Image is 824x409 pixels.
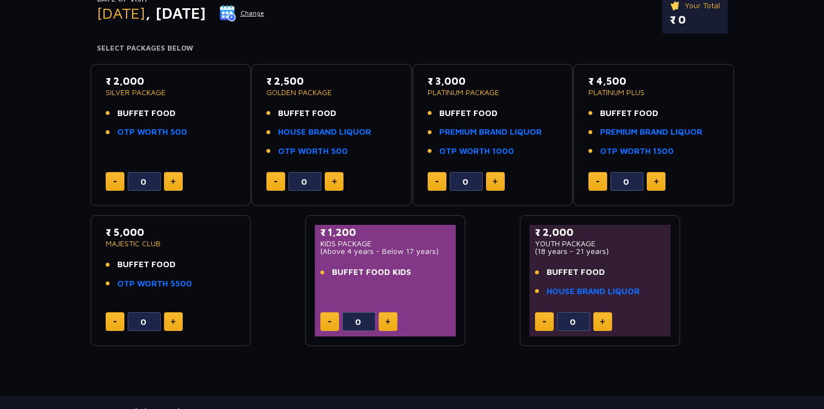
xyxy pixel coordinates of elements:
[428,74,558,89] p: ₹ 3,000
[547,266,605,279] span: BUFFET FOOD
[493,179,498,184] img: plus
[320,240,451,247] p: KIDS PACKAGE
[543,321,546,323] img: minus
[97,4,145,22] span: [DATE]
[654,179,659,184] img: plus
[278,107,336,120] span: BUFFET FOOD
[274,181,277,183] img: minus
[266,74,397,89] p: ₹ 2,500
[332,266,411,279] span: BUFFET FOOD KIDS
[588,74,719,89] p: ₹ 4,500
[106,240,236,247] p: MAJESTIC CLUB
[435,181,439,183] img: minus
[106,74,236,89] p: ₹ 2,000
[145,4,206,22] span: , [DATE]
[113,181,117,183] img: minus
[588,89,719,96] p: PLATINUM PLUS
[219,4,265,22] button: Change
[535,240,665,247] p: YOUTH PACKAGE
[600,319,605,324] img: plus
[439,145,514,158] a: OTP WORTH 1000
[97,44,728,53] h4: Select Packages Below
[600,126,702,139] a: PREMIUM BRAND LIQUOR
[600,107,658,120] span: BUFFET FOOD
[385,319,390,324] img: plus
[439,126,542,139] a: PREMIUM BRAND LIQUOR
[117,278,192,290] a: OTP WORTH 5500
[278,145,348,158] a: OTP WORTH 500
[278,126,371,139] a: HOUSE BRAND LIQUOR
[117,258,176,271] span: BUFFET FOOD
[266,89,397,96] p: GOLDEN PACKAGE
[439,107,498,120] span: BUFFET FOOD
[106,225,236,240] p: ₹ 5,000
[320,225,451,240] p: ₹ 1,200
[428,89,558,96] p: PLATINUM PACKAGE
[670,12,720,28] p: ₹ 0
[596,181,599,183] img: minus
[117,107,176,120] span: BUFFET FOOD
[117,126,187,139] a: OTP WORTH 500
[171,179,176,184] img: plus
[320,247,451,255] p: (Above 4 years - Below 17 years)
[535,225,665,240] p: ₹ 2,000
[106,89,236,96] p: SILVER PACKAGE
[171,319,176,324] img: plus
[547,285,640,298] a: HOUSE BRAND LIQUOR
[328,321,331,323] img: minus
[113,321,117,323] img: minus
[600,145,674,158] a: OTP WORTH 1500
[535,247,665,255] p: (18 years - 21 years)
[332,179,337,184] img: plus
